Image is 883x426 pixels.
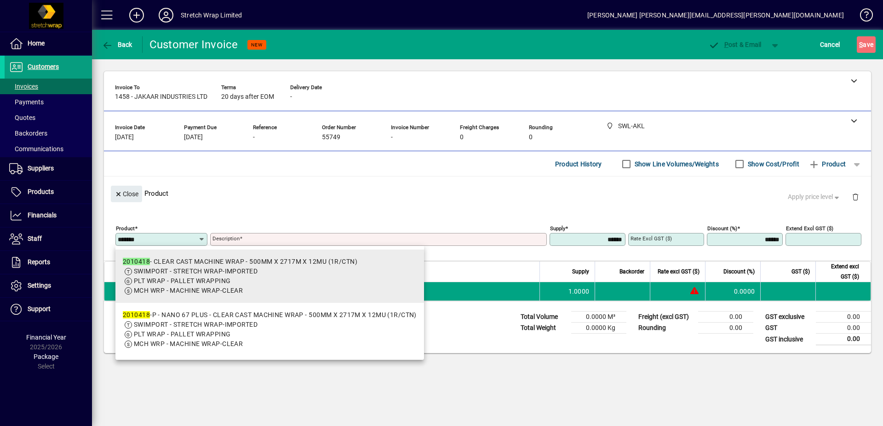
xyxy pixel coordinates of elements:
[784,189,845,205] button: Apply price level
[571,323,626,334] td: 0.0000 Kg
[631,235,672,242] mat-label: Rate excl GST ($)
[5,141,92,157] a: Communications
[786,225,833,232] mat-label: Extend excl GST ($)
[322,134,340,141] span: 55749
[151,7,181,23] button: Profile
[460,134,464,141] span: 0
[115,187,138,202] span: Close
[181,8,242,23] div: Stretch Wrap Limited
[290,93,292,101] span: -
[5,110,92,125] a: Quotes
[587,8,844,23] div: [PERSON_NAME] [PERSON_NAME][EMAIL_ADDRESS][PERSON_NAME][DOMAIN_NAME]
[28,305,51,312] span: Support
[109,189,144,198] app-page-header-button: Close
[857,36,876,53] button: Save
[5,94,92,110] a: Payments
[571,312,626,323] td: 0.0000 M³
[708,41,762,48] span: ost & Email
[9,114,35,121] span: Quotes
[28,165,54,172] span: Suppliers
[746,159,799,169] label: Show Cost/Profit
[28,211,57,219] span: Financials
[116,225,135,232] mat-label: Product
[9,145,63,153] span: Communications
[123,310,417,320] div: -P - NANO 67 PLUS - CLEAR CAST MACHINE WRAP - 500MM X 2717M X 12MU (1R/CTN)
[134,267,258,275] span: SWIMPORT - STRETCH WRAP-IMPORTED
[816,334,871,345] td: 0.00
[820,37,840,52] span: Cancel
[704,36,766,53] button: Post & Email
[9,83,38,90] span: Invoices
[184,134,203,141] span: [DATE]
[761,312,816,323] td: GST exclusive
[698,312,753,323] td: 0.00
[788,192,841,202] span: Apply price level
[658,267,700,277] span: Rate excl GST ($)
[5,79,92,94] a: Invoices
[221,93,274,101] span: 20 days after EOM
[5,32,92,55] a: Home
[5,274,92,297] a: Settings
[149,37,238,52] div: Customer Invoice
[555,157,602,171] span: Product History
[104,176,871,210] div: Product
[707,225,737,232] mat-label: Discount (%)
[859,41,863,48] span: S
[816,323,871,334] td: 0.00
[122,7,151,23] button: Add
[115,93,207,101] span: 1458 - JAKAAR INDUSTRIES LTD
[28,188,54,195] span: Products
[134,340,243,347] span: MCH WRP - MACHINE WRAP-CLEAR
[253,134,255,141] span: -
[5,157,92,180] a: Suppliers
[115,250,424,303] mat-option: 2010418 - CLEAR CAST MACHINE WRAP - 500MM X 2717M X 12MU (1R/CTN)
[791,267,810,277] span: GST ($)
[92,36,143,53] app-page-header-button: Back
[123,257,357,267] div: - CLEAR CAST MACHINE WRAP - 500MM X 2717M X 12MU (1R/CTN)
[550,225,565,232] mat-label: Supply
[123,258,150,265] em: 2010418
[134,277,230,284] span: PLT WRAP - PALLET WRAPPING
[212,235,240,242] mat-label: Description
[115,134,134,141] span: [DATE]
[251,42,263,48] span: NEW
[529,134,533,141] span: 0
[5,125,92,141] a: Backorders
[134,321,258,328] span: SWIMPORT - STRETCH WRAP-IMPORTED
[551,156,606,172] button: Product History
[28,258,50,266] span: Reports
[5,181,92,204] a: Products
[123,311,150,318] em: 2010418
[391,134,393,141] span: -
[634,312,698,323] td: Freight (excl GST)
[859,37,873,52] span: ave
[5,204,92,227] a: Financials
[516,323,571,334] td: Total Weight
[26,334,66,341] span: Financial Year
[821,261,859,282] span: Extend excl GST ($)
[28,63,59,70] span: Customers
[761,323,816,334] td: GST
[34,353,58,360] span: Package
[816,312,871,323] td: 0.00
[5,227,92,250] a: Staff
[572,267,589,277] span: Supply
[705,282,760,301] td: 0.0000
[102,41,132,48] span: Back
[134,330,230,338] span: PLT WRAP - PALLET WRAPPING
[111,186,142,202] button: Close
[633,159,719,169] label: Show Line Volumes/Weights
[5,251,92,274] a: Reports
[99,36,135,53] button: Back
[568,287,590,296] span: 1.0000
[9,98,44,106] span: Payments
[115,303,424,356] mat-option: 2010418-P - NANO 67 PLUS - CLEAR CAST MACHINE WRAP - 500MM X 2717M X 12MU (1R/CTN)
[5,298,92,321] a: Support
[516,312,571,323] td: Total Volume
[761,334,816,345] td: GST inclusive
[853,2,872,32] a: Knowledge Base
[28,40,45,47] span: Home
[698,323,753,334] td: 0.00
[9,130,47,137] span: Backorders
[619,267,644,277] span: Backorder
